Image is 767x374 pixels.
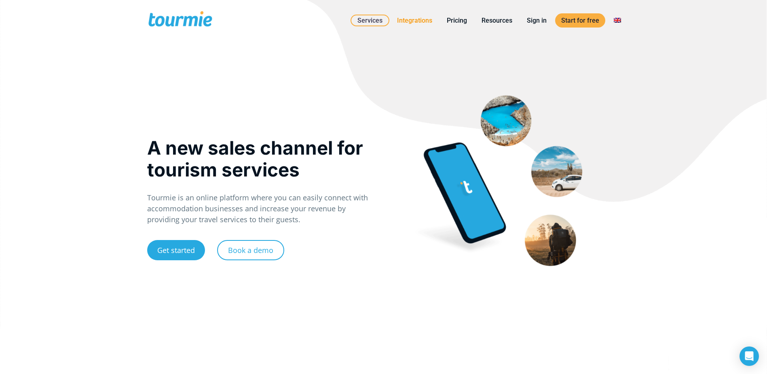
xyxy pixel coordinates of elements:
[147,240,205,260] a: Get started
[740,346,759,366] div: Open Intercom Messenger
[521,15,553,25] a: Sign in
[351,15,389,26] a: Services
[555,13,605,28] a: Start for free
[475,15,518,25] a: Resources
[391,15,438,25] a: Integrations
[147,137,375,181] h1: A new sales channel for tourism services
[147,192,375,225] p: Tourmie is an online platform where you can easily connect with accommodation businesses and incr...
[441,15,473,25] a: Pricing
[217,240,284,260] a: Book a demo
